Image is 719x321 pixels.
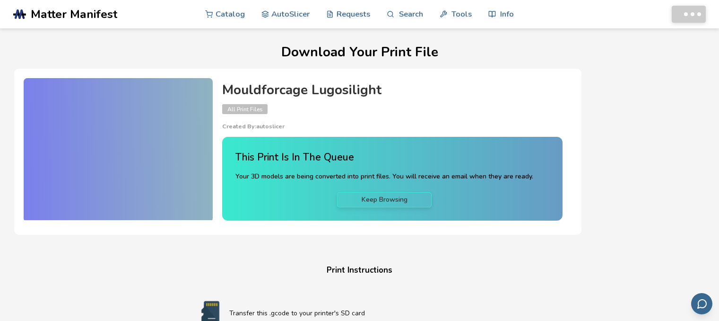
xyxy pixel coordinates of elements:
[337,192,432,207] a: Keep Browsing
[235,150,533,165] h4: This Print Is In The Queue
[31,8,117,21] span: Matter Manifest
[222,83,563,98] h4: Mouldforcage Lugosilight
[180,263,539,278] h4: Print Instructions
[235,171,533,182] p: Your 3D models are being converted into print files. You will receive an email when they are ready.
[222,123,563,130] p: Created By: autoslicer
[14,45,704,60] h1: Download Your Print File
[691,293,712,314] button: Send feedback via email
[229,308,528,318] p: Transfer this .gcode to your printer's SD card
[222,104,268,114] span: All Print Files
